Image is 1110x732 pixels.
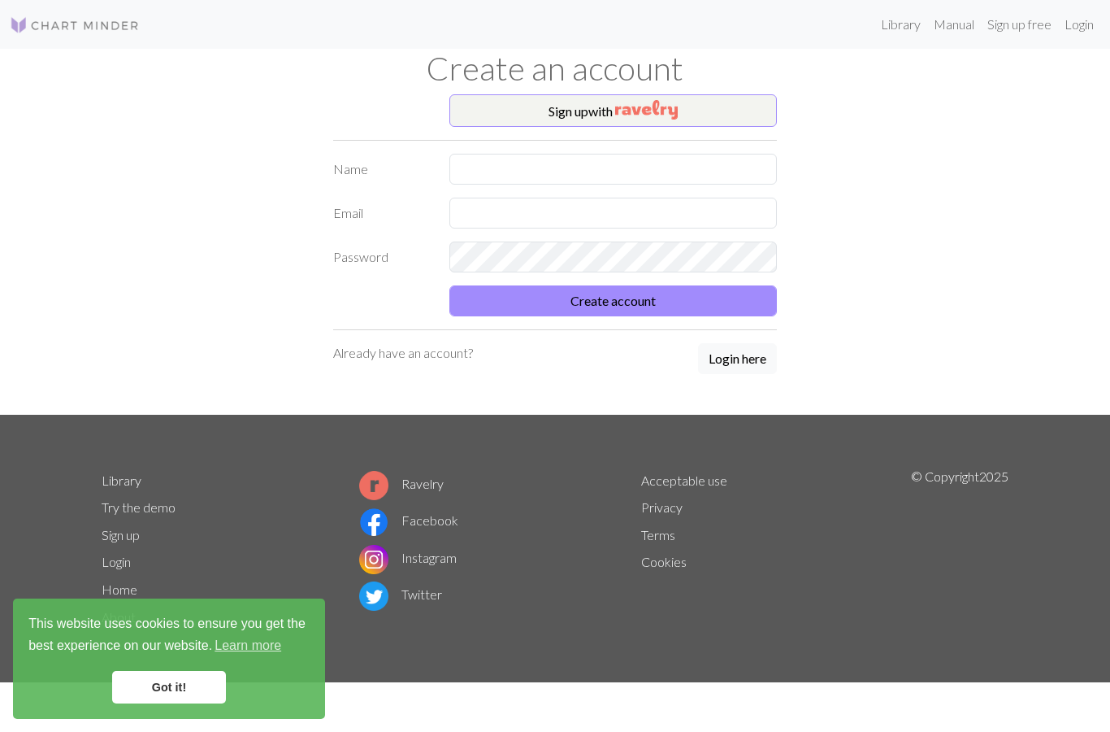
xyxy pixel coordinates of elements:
p: Already have an account? [333,343,473,363]
a: Manual [927,8,981,41]
a: Privacy [641,499,683,515]
a: Ravelry [359,476,444,491]
div: cookieconsent [13,599,325,719]
button: Sign upwith [449,94,778,127]
span: This website uses cookies to ensure you get the best experience on our website. [28,614,310,658]
img: Facebook logo [359,508,388,537]
a: Library [874,8,927,41]
label: Email [323,198,440,229]
a: dismiss cookie message [112,671,226,704]
a: Login [1058,8,1100,41]
a: Sign up free [981,8,1058,41]
p: © Copyright 2025 [911,467,1008,631]
a: Library [102,473,141,488]
label: Password [323,242,440,272]
a: learn more about cookies [212,634,284,658]
a: Login [102,554,131,569]
a: Facebook [359,512,458,528]
a: Cookies [641,554,687,569]
button: Create account [449,285,778,316]
a: Login here [698,343,777,376]
a: Twitter [359,586,442,602]
h1: Create an account [92,49,1018,88]
a: Acceptable use [641,473,727,488]
a: Sign up [102,527,140,542]
label: Name [323,154,440,185]
img: Ravelry logo [359,471,388,500]
a: Terms [641,527,675,542]
a: Home [102,582,137,597]
img: Twitter logo [359,582,388,611]
a: Try the demo [102,499,176,515]
img: Instagram logo [359,545,388,574]
button: Login here [698,343,777,374]
img: Logo [10,15,140,35]
a: Instagram [359,550,457,565]
img: Ravelry [615,100,678,120]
